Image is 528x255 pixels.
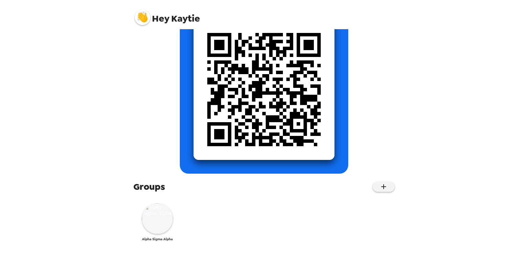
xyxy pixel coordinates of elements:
span: Kaytie [135,6,200,23]
span: Groups [133,181,165,193]
span: Hey [152,12,169,25]
img: qr code [194,19,334,160]
img: profile pic [135,10,150,25]
img: Alpha Sigma Alpha [142,203,173,234]
span: Alpha Sigma Alpha [142,237,173,241]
